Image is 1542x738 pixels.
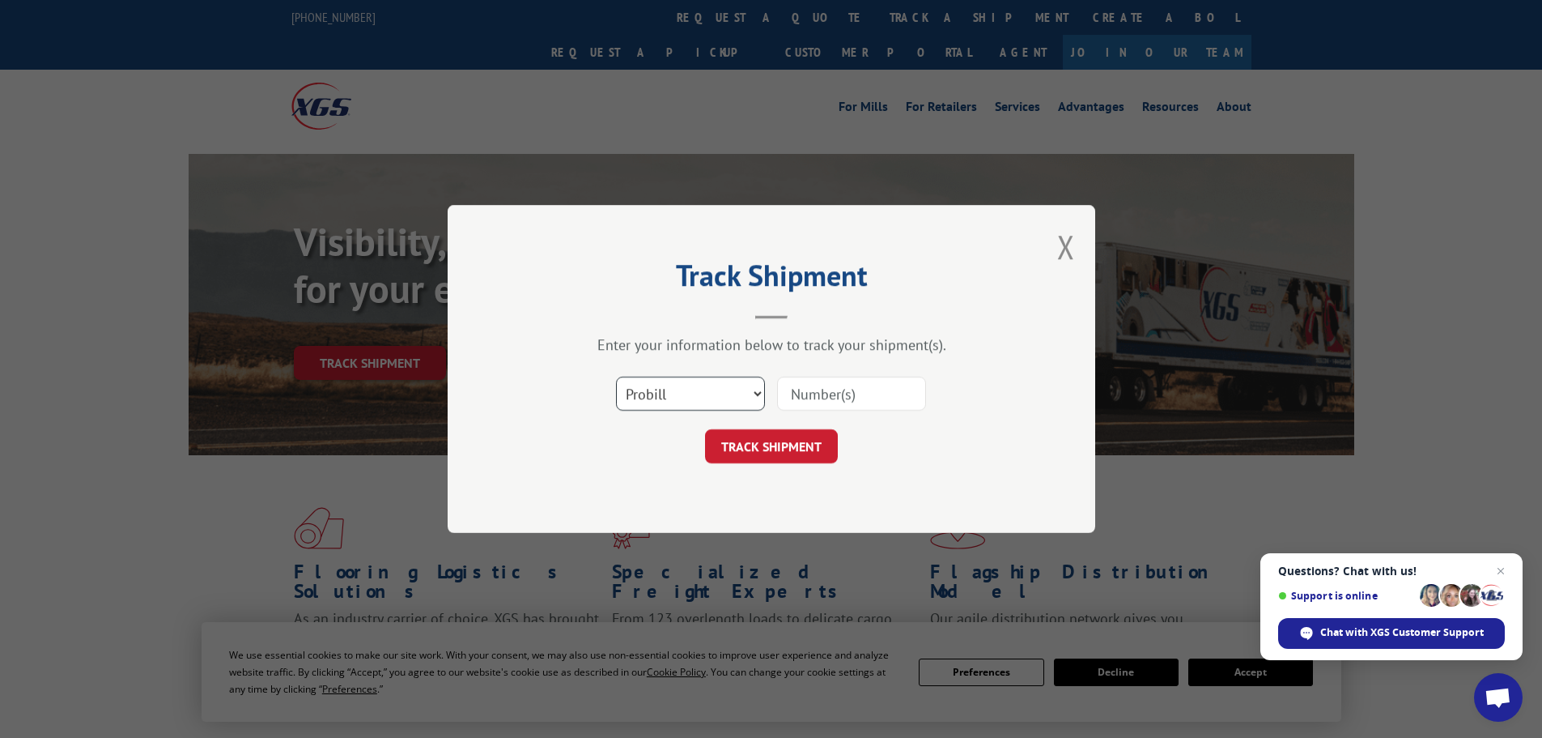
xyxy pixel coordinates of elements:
[529,264,1014,295] h2: Track Shipment
[1278,565,1505,578] span: Questions? Chat with us!
[1320,625,1484,640] span: Chat with XGS Customer Support
[1474,673,1523,722] div: Open chat
[777,377,926,411] input: Number(s)
[1278,590,1414,602] span: Support is online
[1491,561,1510,581] span: Close chat
[705,429,838,463] button: TRACK SHIPMENT
[529,335,1014,354] div: Enter your information below to track your shipment(s).
[1278,618,1505,649] div: Chat with XGS Customer Support
[1057,225,1075,268] button: Close modal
